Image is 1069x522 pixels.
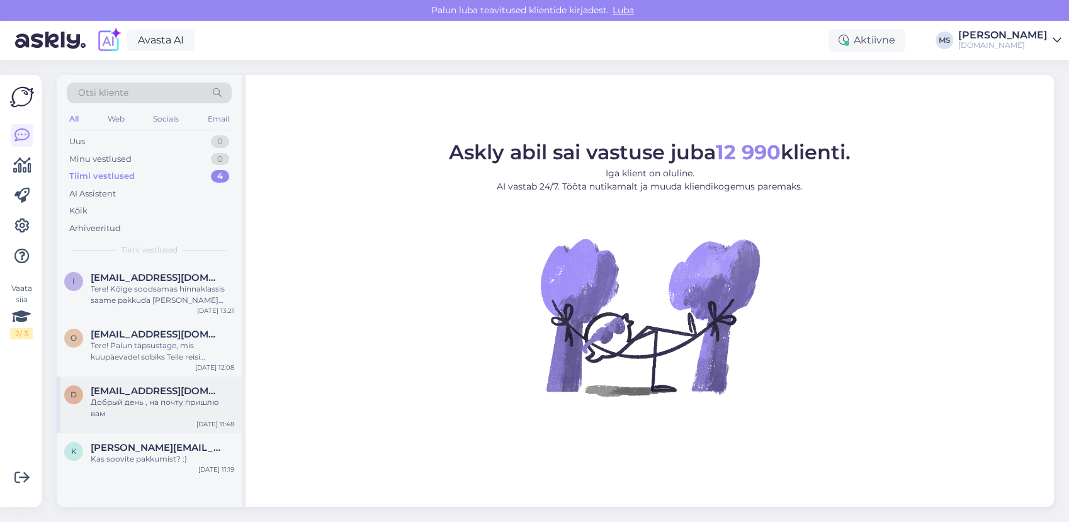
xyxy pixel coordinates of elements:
[829,29,905,52] div: Aktiivne
[958,40,1048,50] div: [DOMAIN_NAME]
[449,140,851,164] span: Askly abil sai vastuse juba klienti.
[69,222,121,235] div: Arhiveeritud
[91,340,234,363] div: Tere! Palun täpsustage, mis kuupäevadel sobiks Teile reisi alustada?
[958,30,1061,50] a: [PERSON_NAME][DOMAIN_NAME]
[10,283,33,339] div: Vaata siia
[716,140,781,164] b: 12 990
[69,153,132,166] div: Minu vestlused
[195,363,234,372] div: [DATE] 12:08
[936,31,953,49] div: MS
[449,167,851,193] p: Iga klient on oluline. AI vastab 24/7. Tööta nutikamalt ja muuda kliendikogemus paremaks.
[127,30,195,51] a: Avasta AI
[91,453,234,465] div: Kas soovite pakkumist? :)
[609,4,638,16] span: Luba
[211,153,229,166] div: 0
[958,30,1048,40] div: [PERSON_NAME]
[67,111,81,127] div: All
[91,329,222,340] span: Ojaraul@gmail.com
[69,188,116,200] div: AI Assistent
[91,442,222,453] span: Kelly.koger1@gmail.com
[105,111,127,127] div: Web
[122,244,178,256] span: Tiimi vestlused
[150,111,181,127] div: Socials
[198,465,234,474] div: [DATE] 11:19
[72,276,75,286] span: i
[10,85,34,109] img: Askly Logo
[78,86,128,99] span: Otsi kliente
[211,170,229,183] div: 4
[71,390,77,399] span: d
[69,205,88,217] div: Kõik
[91,397,234,419] div: Добрый день , на почту пришлю вам
[91,385,222,397] span: dpuusaag13@gmail.com
[196,419,234,429] div: [DATE] 11:48
[205,111,232,127] div: Email
[211,135,229,148] div: 0
[536,203,763,430] img: No Chat active
[10,328,33,339] div: 2 / 3
[91,272,222,283] span: info@ideaarhitektid.ee
[71,333,77,343] span: O
[69,135,85,148] div: Uus
[197,306,234,315] div: [DATE] 13:21
[71,446,77,456] span: K
[69,170,135,183] div: Tiimi vestlused
[96,27,122,54] img: explore-ai
[91,283,234,306] div: Tere! Kõige soodsamas hinnaklassis saame pakkuda [PERSON_NAME] reise. Väga head pakkumised on het...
